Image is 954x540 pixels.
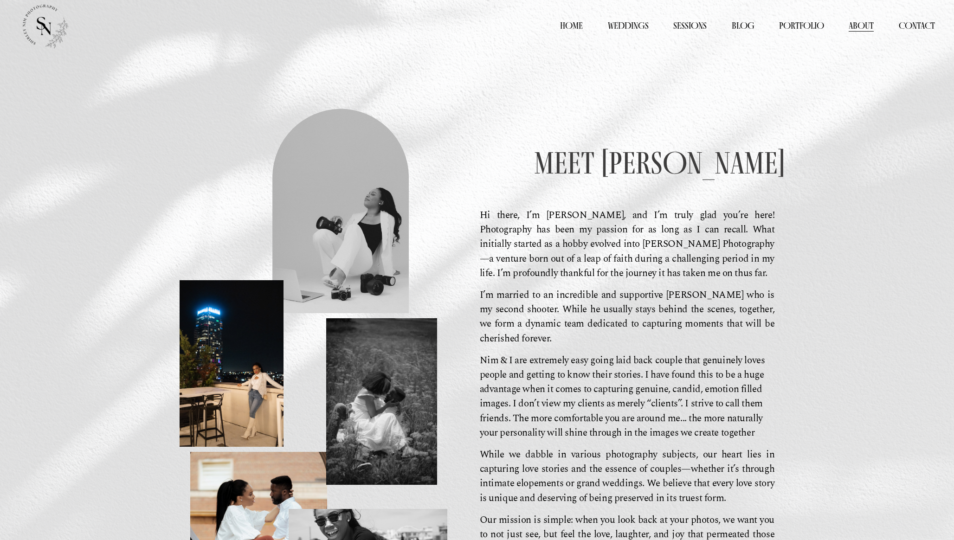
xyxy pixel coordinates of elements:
[899,19,935,32] a: Contact
[849,19,874,32] a: About
[560,19,583,32] a: Home
[779,19,824,32] a: folder dropdown
[534,148,786,179] h4: Meet [PERSON_NAME]
[480,354,775,440] p: Nim & I are extremely easy going laid back couple that genuinely loves people and getting to know...
[19,1,69,51] img: Shirley Nim Photography
[732,19,754,32] a: Blog
[480,448,775,506] p: While we dabble in various photography subjects, our heart lies in capturing love stories and the...
[608,19,649,32] a: Weddings
[673,19,707,32] a: Sessions
[480,288,775,346] p: I’m married to an incredible and supportive [PERSON_NAME] who is my second shooter. While he usua...
[779,20,824,32] span: Portfolio
[480,208,775,281] p: Hi there, I’m [PERSON_NAME], and I’m truly glad you’re here! Photography has been my passion for ...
